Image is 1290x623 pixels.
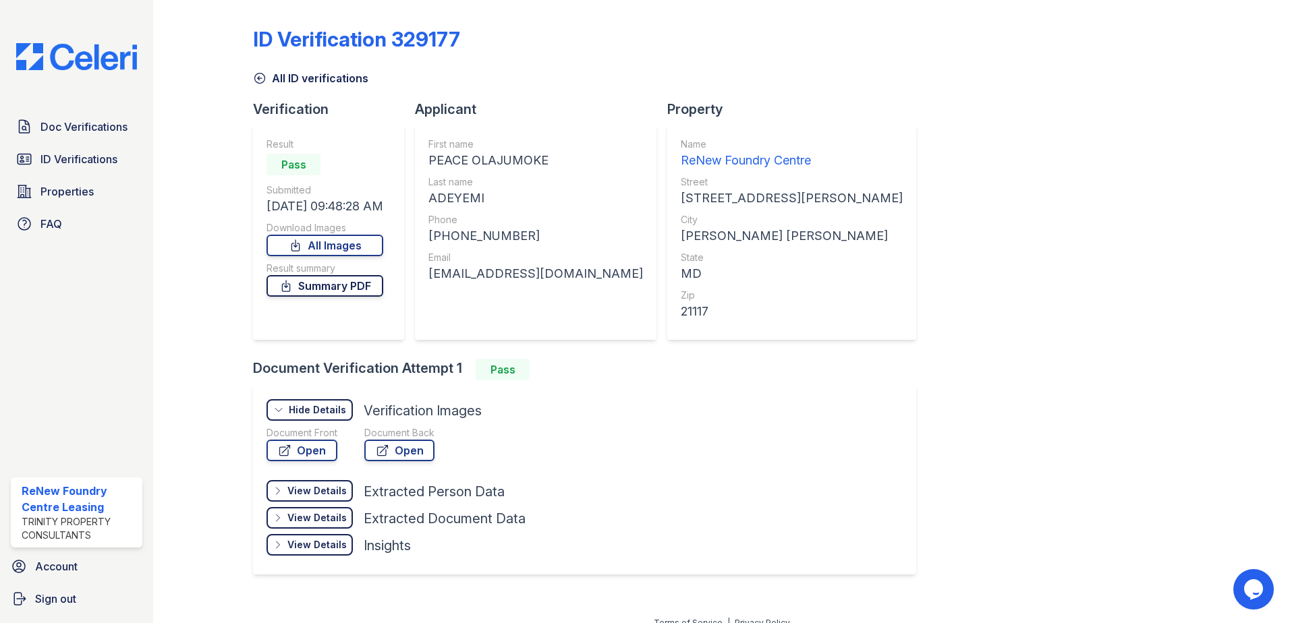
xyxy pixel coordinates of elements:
div: [DATE] 09:48:28 AM [267,197,383,216]
div: Property [667,100,927,119]
div: Document Verification Attempt 1 [253,359,927,380]
span: FAQ [40,216,62,232]
a: All ID verifications [253,70,368,86]
span: Properties [40,183,94,200]
div: Insights [364,536,411,555]
div: View Details [287,511,347,525]
a: Open [364,440,434,461]
div: Pass [267,154,320,175]
img: CE_Logo_Blue-a8612792a0a2168367f1c8372b55b34899dd931a85d93a1a3d3e32e68fde9ad4.png [5,43,148,70]
div: [STREET_ADDRESS][PERSON_NAME] [681,189,903,208]
a: Sign out [5,585,148,612]
div: Document Front [267,426,337,440]
div: ID Verification 329177 [253,27,460,51]
div: Phone [428,213,643,227]
a: Properties [11,178,142,205]
div: Extracted Document Data [364,509,526,528]
span: ID Verifications [40,151,117,167]
div: PEACE OLAJUMOKE [428,151,643,170]
div: View Details [287,484,347,498]
a: Summary PDF [267,275,383,297]
a: ID Verifications [11,146,142,173]
div: Submitted [267,183,383,197]
div: Result summary [267,262,383,275]
div: Last name [428,175,643,189]
div: 21117 [681,302,903,321]
div: Hide Details [289,403,346,417]
iframe: chat widget [1233,569,1277,610]
div: Verification [253,100,415,119]
div: Verification Images [364,401,482,420]
span: Doc Verifications [40,119,128,135]
div: City [681,213,903,227]
div: MD [681,264,903,283]
div: Applicant [415,100,667,119]
div: Street [681,175,903,189]
div: ADEYEMI [428,189,643,208]
div: Zip [681,289,903,302]
div: Trinity Property Consultants [22,515,137,542]
a: All Images [267,235,383,256]
div: Pass [476,359,530,380]
div: Result [267,138,383,151]
div: View Details [287,538,347,552]
div: Download Images [267,221,383,235]
div: [EMAIL_ADDRESS][DOMAIN_NAME] [428,264,643,283]
div: State [681,251,903,264]
div: Email [428,251,643,264]
div: Document Back [364,426,434,440]
div: [PHONE_NUMBER] [428,227,643,245]
div: Name [681,138,903,151]
div: ReNew Foundry Centre [681,151,903,170]
div: First name [428,138,643,151]
span: Sign out [35,591,76,607]
div: ReNew Foundry Centre Leasing [22,483,137,515]
span: Account [35,558,78,574]
div: [PERSON_NAME] [PERSON_NAME] [681,227,903,245]
div: Extracted Person Data [364,482,505,501]
a: Name ReNew Foundry Centre [681,138,903,170]
a: Doc Verifications [11,113,142,140]
a: Account [5,553,148,580]
a: FAQ [11,210,142,237]
a: Open [267,440,337,461]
